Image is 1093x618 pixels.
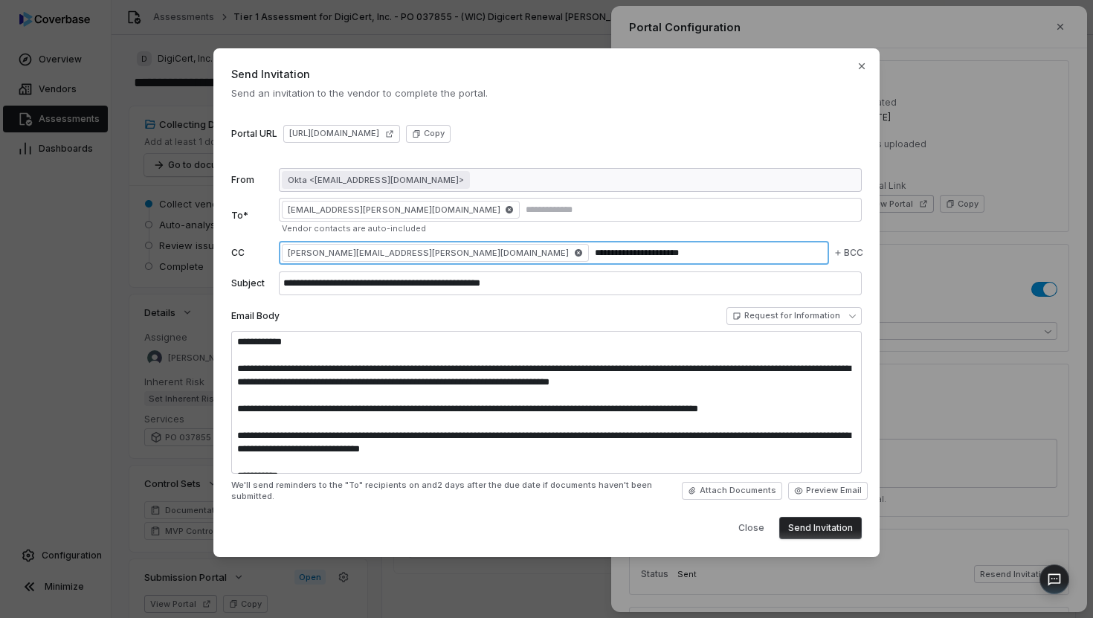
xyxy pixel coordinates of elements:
button: Attach Documents [682,482,782,500]
label: From [231,174,273,186]
span: Okta <[EMAIL_ADDRESS][DOMAIN_NAME]> [288,174,464,186]
label: Subject [231,277,273,289]
button: Send Invitation [779,517,862,539]
label: Portal URL [231,128,277,140]
span: Send an invitation to the vendor to complete the portal. [231,86,862,100]
span: [EMAIL_ADDRESS][PERSON_NAME][DOMAIN_NAME] [282,201,520,219]
label: CC [231,247,273,259]
button: Close [729,517,773,539]
button: Copy [406,125,451,143]
div: Vendor contacts are auto-included [282,223,862,234]
span: 2 days after [437,480,486,490]
span: Send Invitation [231,66,862,82]
span: [PERSON_NAME][EMAIL_ADDRESS][PERSON_NAME][DOMAIN_NAME] [282,244,589,262]
button: Preview Email [788,482,868,500]
button: BCC [831,236,866,270]
span: Attach Documents [700,485,776,496]
span: on and [409,480,437,490]
label: Email Body [231,310,280,322]
span: We'll send reminders to the "To" recipients the due date if documents haven't been submitted. [231,480,682,502]
a: [URL][DOMAIN_NAME] [283,125,400,143]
